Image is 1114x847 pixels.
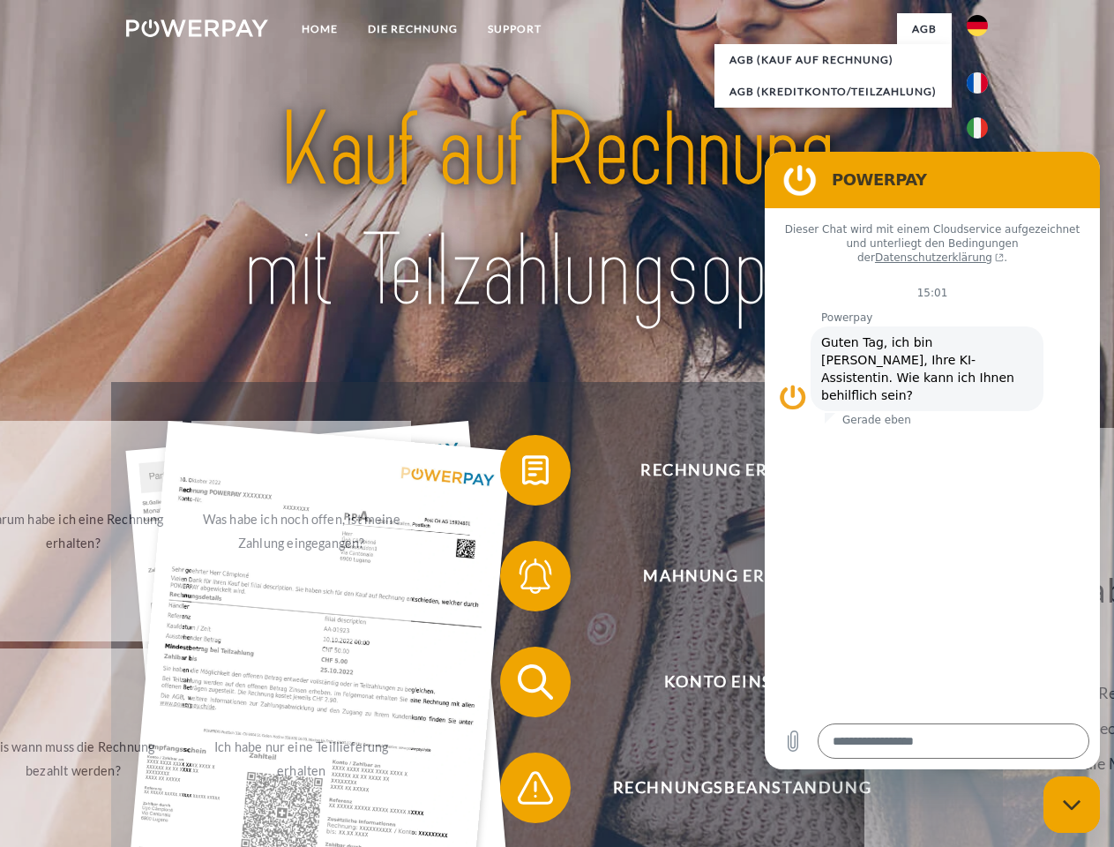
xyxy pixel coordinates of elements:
[500,753,959,823] button: Rechnungsbeanstandung
[513,660,557,704] img: qb_search.svg
[526,647,958,717] span: Konto einsehen
[526,753,958,823] span: Rechnungsbeanstandung
[1043,776,1100,833] iframe: Schaltfläche zum Öffnen des Messaging-Fensters; Konversation läuft
[967,117,988,139] img: it
[967,15,988,36] img: de
[168,85,946,338] img: title-powerpay_de.svg
[765,152,1100,769] iframe: Messaging-Fenster
[897,13,952,45] a: agb
[714,44,952,76] a: AGB (Kauf auf Rechnung)
[202,507,400,555] div: Was habe ich noch offen, ist meine Zahlung eingegangen?
[202,735,400,783] div: Ich habe nur eine Teillieferung erhalten
[967,72,988,94] img: fr
[287,13,353,45] a: Home
[353,13,473,45] a: DIE RECHNUNG
[126,19,268,37] img: logo-powerpay-white.svg
[500,647,959,717] button: Konto einsehen
[513,766,557,810] img: qb_warning.svg
[191,421,411,641] a: Was habe ich noch offen, ist meine Zahlung eingegangen?
[473,13,557,45] a: SUPPORT
[714,76,952,108] a: AGB (Kreditkonto/Teilzahlung)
